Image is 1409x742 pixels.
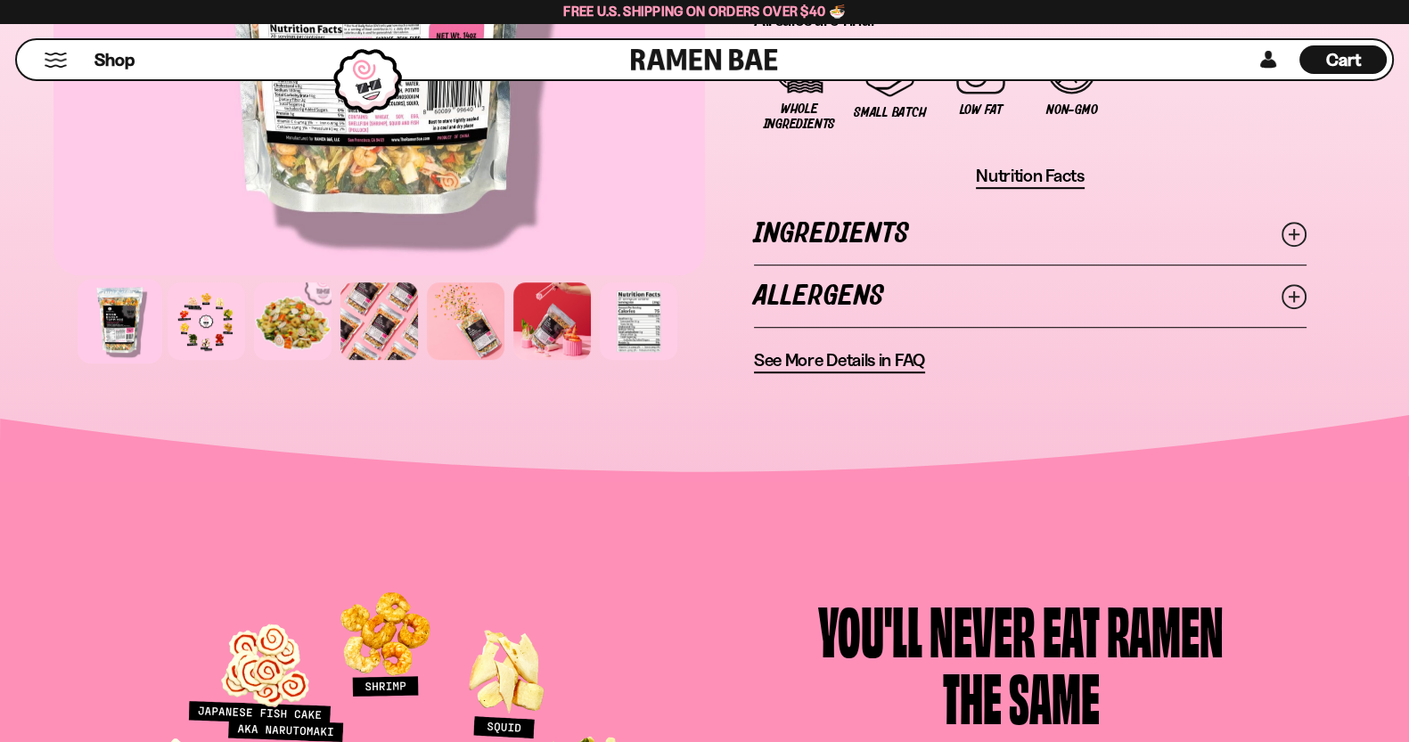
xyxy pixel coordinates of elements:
a: Allergens [754,265,1307,327]
div: Never [930,596,1036,663]
div: Same [1008,663,1099,730]
span: Whole Ingredients [763,102,836,132]
div: Cart [1299,40,1387,79]
span: Free U.S. Shipping on Orders over $40 🍜 [563,3,846,20]
button: Mobile Menu Trigger [44,53,68,68]
span: Non-GMO [1046,102,1097,118]
div: You'll [818,596,922,663]
span: See More Details in FAQ [754,349,925,371]
span: Cart [1326,49,1361,70]
div: Ramen [1107,596,1224,663]
span: Small Batch [854,105,926,120]
div: the [942,663,1001,730]
span: Nutrition Facts [976,165,1085,187]
a: See More Details in FAQ [754,349,925,373]
div: Eat [1043,596,1100,663]
span: Shop [94,48,135,72]
a: Ingredients [754,203,1307,265]
a: Shop [94,45,135,74]
button: Nutrition Facts [976,165,1085,189]
span: Low Fat [960,102,1003,118]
